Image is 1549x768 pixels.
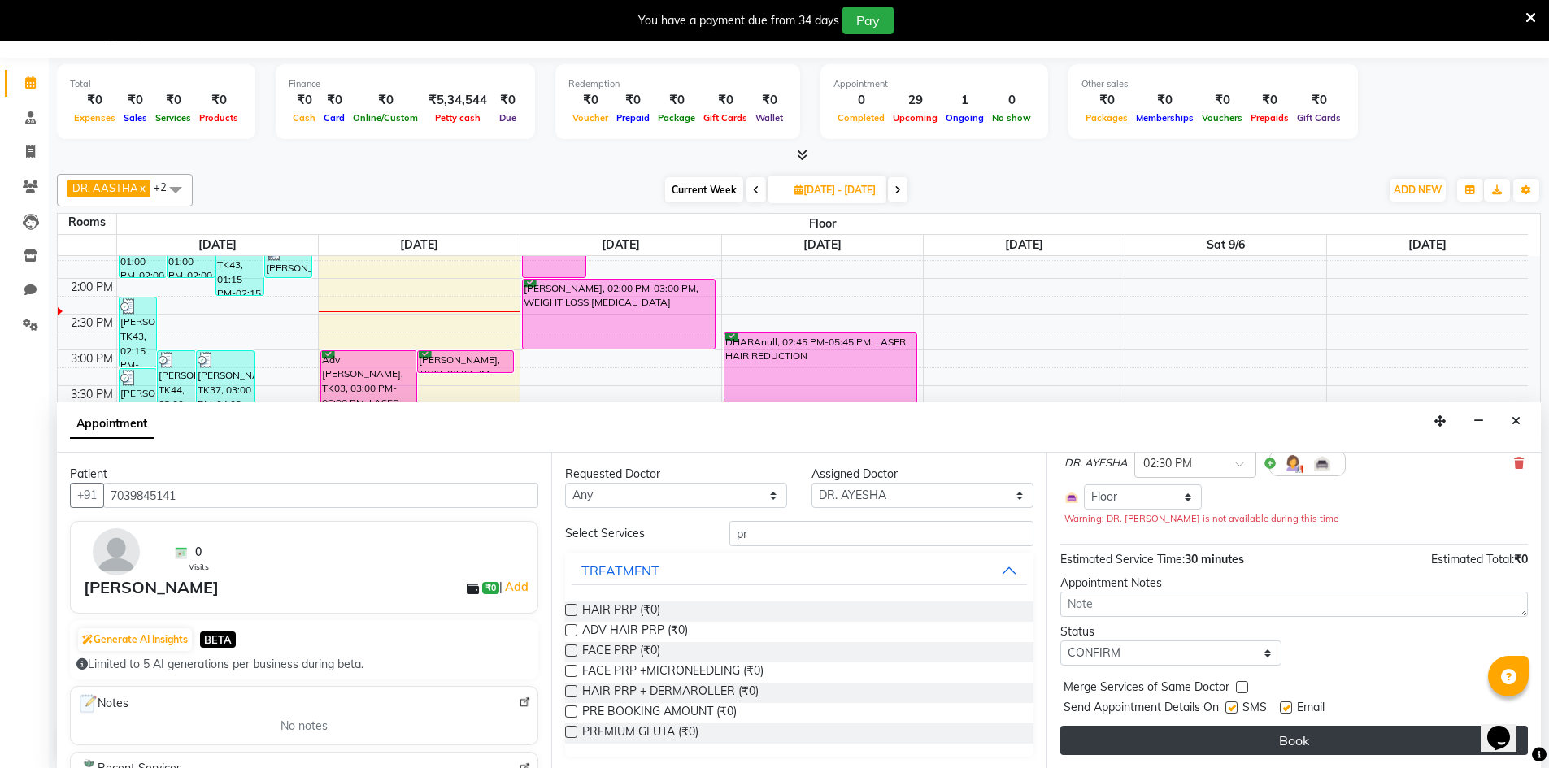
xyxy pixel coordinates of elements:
[67,350,116,367] div: 3:00 PM
[942,91,988,110] div: 1
[120,112,151,124] span: Sales
[58,214,116,231] div: Rooms
[70,91,120,110] div: ₹0
[724,333,917,545] div: DHARAnull, 02:45 PM-05:45 PM, LASER HAIR REDUCTION
[1312,453,1332,473] img: Interior.png
[1198,112,1247,124] span: Vouchers
[189,561,209,573] span: Visits
[1060,726,1528,755] button: Book
[158,351,195,563] div: [PERSON_NAME], TK44, 03:00 PM-06:00 PM, LASER HAIR REDUCTION
[120,369,157,438] div: [PERSON_NAME], TK39, 03:15 PM-04:15 PM, ADV HYDRA FACIAL
[103,483,538,508] input: Search by Name/Mobile/Email/Code
[811,466,1033,483] div: Assigned Doctor
[582,683,759,703] span: HAIR PRP + DERMAROLLER (₹0)
[195,112,242,124] span: Products
[499,577,531,597] span: |
[553,525,717,542] div: Select Services
[568,91,612,110] div: ₹0
[1132,112,1198,124] span: Memberships
[1293,91,1345,110] div: ₹0
[289,112,320,124] span: Cash
[1394,184,1442,196] span: ADD NEW
[197,351,254,420] div: [PERSON_NAME], TK37, 03:00 PM-04:00 PM, ADV HYDRA FACIAL
[72,181,138,194] span: DR. AASTHA
[988,91,1035,110] div: 0
[1064,455,1128,471] span: DR. AYESHA
[1481,703,1533,752] iframe: chat widget
[281,718,328,735] span: No notes
[289,91,320,110] div: ₹0
[1081,91,1132,110] div: ₹0
[120,297,157,367] div: [PERSON_NAME], TK43, 02:15 PM-03:15 PM, ADV HYDRA FACIAL
[70,410,154,439] span: Appointment
[1060,575,1528,592] div: Appointment Notes
[582,642,660,662] span: FACE PRP (₹0)
[942,112,988,124] span: Ongoing
[321,351,416,563] div: Adv [PERSON_NAME], TK03, 03:00 PM-06:00 PM, LASER HAIR REDUCTION
[1060,623,1282,640] div: Status
[582,703,737,723] span: PRE BOOKING AMOUNT (₹0)
[151,91,195,110] div: ₹0
[699,112,751,124] span: Gift Cards
[833,77,1035,91] div: Appointment
[70,77,242,91] div: Total
[289,77,522,91] div: Finance
[568,77,787,91] div: Redemption
[1064,490,1079,505] img: Interior.png
[568,112,612,124] span: Voucher
[581,561,659,580] div: TREATMENT
[151,112,195,124] span: Services
[565,466,787,483] div: Requested Doctor
[1514,552,1528,566] span: ₹0
[431,112,485,124] span: Petty cash
[1390,179,1446,202] button: ADD NEW
[1002,235,1046,255] a: September 5, 2025
[889,91,942,110] div: 29
[397,235,442,255] a: September 2, 2025
[67,386,116,403] div: 3:30 PM
[1283,453,1303,473] img: Hairdresser.png
[842,7,894,34] button: Pay
[422,91,494,110] div: ₹5,34,544
[70,483,104,508] button: +91
[729,521,1033,546] input: Search by service name
[349,112,422,124] span: Online/Custom
[482,582,499,595] span: ₹0
[495,112,520,124] span: Due
[1132,91,1198,110] div: ₹0
[117,214,1529,234] span: Floor
[751,112,787,124] span: Wallet
[612,112,654,124] span: Prepaid
[67,315,116,332] div: 2:30 PM
[195,91,242,110] div: ₹0
[638,12,839,29] div: You have a payment due from 34 days
[1242,699,1267,719] span: SMS
[889,112,942,124] span: Upcoming
[523,280,716,349] div: [PERSON_NAME], 02:00 PM-03:00 PM, WEIGHT LOSS [MEDICAL_DATA]
[1405,235,1450,255] a: September 7, 2025
[320,112,349,124] span: Card
[70,466,538,483] div: Patient
[654,112,699,124] span: Package
[93,528,140,575] img: avatar
[1081,112,1132,124] span: Packages
[833,112,889,124] span: Completed
[598,235,643,255] a: September 3, 2025
[665,177,743,202] span: Current Week
[120,91,151,110] div: ₹0
[320,91,349,110] div: ₹0
[349,91,422,110] div: ₹0
[154,180,179,193] span: +2
[654,91,699,110] div: ₹0
[200,631,236,647] span: BETA
[751,91,787,110] div: ₹0
[582,622,688,642] span: ADV HAIR PRP (₹0)
[494,91,522,110] div: ₹0
[1185,552,1244,566] span: 30 minutes
[582,601,660,622] span: HAIR PRP (₹0)
[138,181,146,194] a: x
[1431,552,1514,566] span: Estimated Total:
[67,279,116,296] div: 2:00 PM
[1064,679,1229,699] span: Merge Services of Same Doctor
[699,91,751,110] div: ₹0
